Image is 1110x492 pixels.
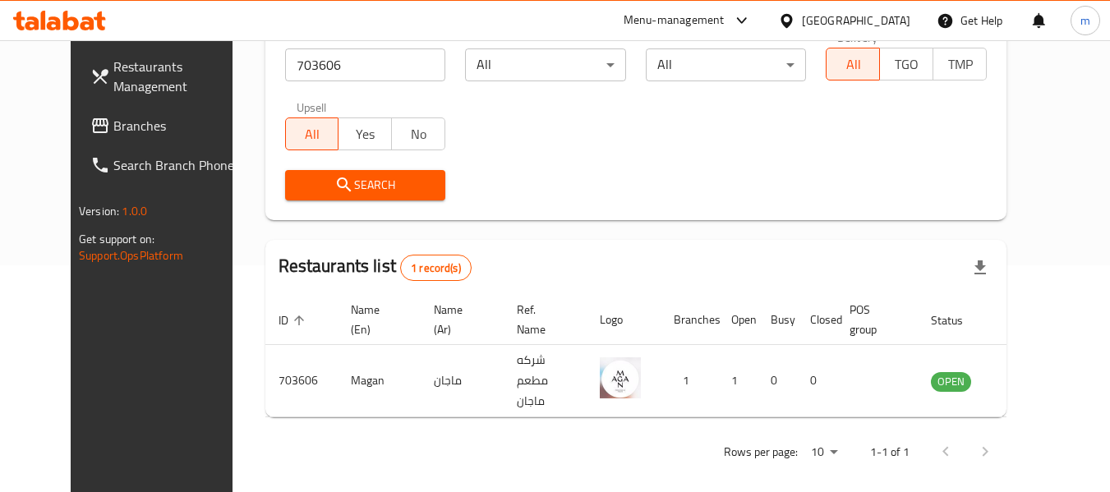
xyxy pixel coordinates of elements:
label: Upsell [297,101,327,113]
button: TMP [933,48,987,80]
div: All [646,48,807,81]
th: Action [1004,295,1061,345]
div: OPEN [931,372,971,392]
span: All [833,53,873,76]
a: Branches [77,106,256,145]
p: 1-1 of 1 [870,442,910,462]
span: Version: [79,200,119,222]
h2: Restaurants list [279,254,472,281]
img: Magan [600,357,641,398]
span: Name (En) [351,300,401,339]
th: Branches [661,295,718,345]
button: All [826,48,880,80]
span: Search Branch Phone [113,155,243,175]
input: Search for restaurant name or ID.. [285,48,446,81]
span: Restaurants Management [113,57,243,96]
span: All [292,122,333,146]
span: 1 record(s) [401,260,471,276]
span: m [1080,11,1090,30]
th: Busy [758,295,797,345]
div: All [465,48,626,81]
div: Rows per page: [804,440,844,465]
button: Yes [338,117,392,150]
span: POS group [850,300,898,339]
span: Name (Ar) [434,300,484,339]
table: enhanced table [265,295,1061,417]
span: Ref. Name [517,300,567,339]
td: شركه مطعم ماجان [504,345,587,417]
span: 1.0.0 [122,200,147,222]
span: Yes [345,122,385,146]
span: TGO [887,53,927,76]
span: Get support on: [79,228,154,250]
a: Support.OpsPlatform [79,245,183,266]
span: Status [931,310,984,330]
a: Restaurants Management [77,47,256,106]
td: 703606 [265,345,338,417]
span: Branches [113,116,243,136]
a: Search Branch Phone [77,145,256,185]
td: 0 [797,345,836,417]
td: 0 [758,345,797,417]
td: ماجان [421,345,504,417]
button: All [285,117,339,150]
span: ID [279,310,310,330]
div: Total records count [400,255,472,281]
div: Export file [960,248,1000,287]
span: No [398,122,439,146]
p: Rows per page: [724,442,798,462]
td: 1 [718,345,758,417]
button: No [391,117,445,150]
th: Closed [797,295,836,345]
button: Search [285,170,446,200]
span: Search [298,175,433,195]
th: Open [718,295,758,345]
label: Delivery [837,31,878,43]
span: TMP [940,53,980,76]
div: Menu-management [624,11,725,30]
div: [GEOGRAPHIC_DATA] [802,11,910,30]
td: Magan [338,345,421,417]
th: Logo [587,295,661,345]
span: OPEN [931,372,971,391]
td: 1 [661,345,718,417]
button: TGO [879,48,933,80]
